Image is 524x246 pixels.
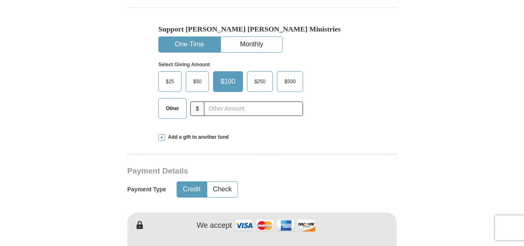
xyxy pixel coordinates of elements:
[127,186,166,193] h5: Payment Type
[280,75,300,88] span: $500
[250,75,270,88] span: $250
[189,75,206,88] span: $50
[190,101,204,116] span: $
[207,182,238,197] button: Check
[158,62,210,68] strong: Select Giving Amount
[221,37,282,52] button: Monthly
[159,37,220,52] button: One-Time
[158,25,366,34] h5: Support [PERSON_NAME] [PERSON_NAME] Ministries
[216,75,240,88] span: $100
[234,217,317,234] img: credit cards accepted
[197,221,232,230] h4: We accept
[165,134,229,141] span: Add a gift to another fund
[162,102,183,115] span: Other
[162,75,178,88] span: $25
[204,101,303,116] input: Other Amount
[127,166,339,176] h3: Payment Details
[177,182,206,197] button: Credit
